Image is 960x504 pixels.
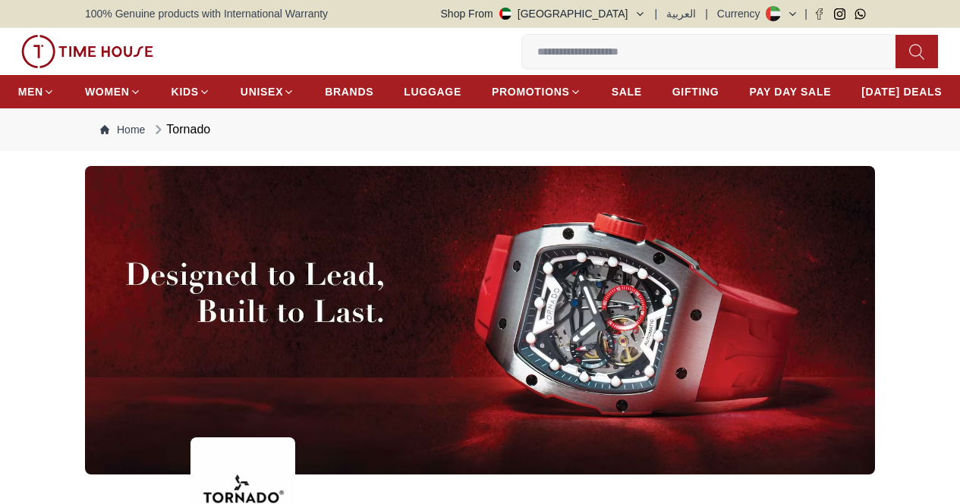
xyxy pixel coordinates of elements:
span: SALE [612,84,642,99]
span: | [804,6,807,21]
span: GIFTING [672,84,719,99]
a: Facebook [814,8,825,20]
span: MEN [18,84,43,99]
span: KIDS [172,84,199,99]
a: LUGGAGE [404,78,461,105]
div: Currency [717,6,766,21]
a: PAY DAY SALE [749,78,831,105]
nav: Breadcrumb [85,108,875,151]
a: BRANDS [325,78,373,105]
span: | [655,6,658,21]
span: [DATE] DEALS [861,84,942,99]
button: Shop From[GEOGRAPHIC_DATA] [441,6,646,21]
span: BRANDS [325,84,373,99]
div: Tornado [151,121,210,139]
span: LUGGAGE [404,84,461,99]
img: United Arab Emirates [499,8,511,20]
a: Home [100,122,145,137]
a: [DATE] DEALS [861,78,942,105]
span: PROMOTIONS [492,84,570,99]
a: WOMEN [85,78,141,105]
a: Instagram [834,8,845,20]
a: MEN [18,78,55,105]
span: PAY DAY SALE [749,84,831,99]
span: 100% Genuine products with International Warranty [85,6,328,21]
a: KIDS [172,78,210,105]
a: SALE [612,78,642,105]
img: ... [21,35,153,68]
a: GIFTING [672,78,719,105]
a: UNISEX [241,78,294,105]
button: العربية [666,6,696,21]
span: UNISEX [241,84,283,99]
a: Whatsapp [855,8,866,20]
span: | [705,6,708,21]
span: WOMEN [85,84,130,99]
a: PROMOTIONS [492,78,581,105]
img: ... [85,166,875,474]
